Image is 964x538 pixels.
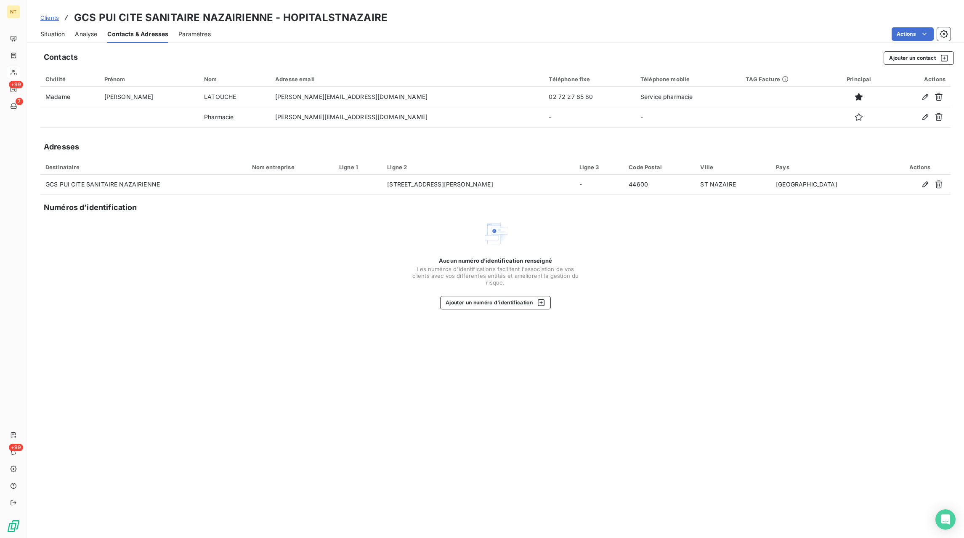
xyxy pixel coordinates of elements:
[199,87,270,107] td: LATOUCHE
[75,30,97,38] span: Analyse
[9,81,23,88] span: +99
[40,175,247,195] td: GCS PUI CITE SANITAIRE NAZAIRIENNE
[275,76,539,83] div: Adresse email
[74,10,388,25] h3: GCS PUI CITE SANITAIRE NAZAIRIENNE - HOPITALSTNAZAIRE
[387,164,569,170] div: Ligne 2
[45,76,94,83] div: Civilité
[574,175,624,195] td: -
[544,107,635,127] td: -
[695,175,771,195] td: ST NAZAIRE
[99,87,199,107] td: [PERSON_NAME]
[40,13,59,22] a: Clients
[935,509,956,530] div: Open Intercom Messenger
[204,76,265,83] div: Nom
[635,107,741,127] td: -
[640,76,736,83] div: Téléphone mobile
[549,76,630,83] div: Téléphone fixe
[894,164,945,170] div: Actions
[270,87,544,107] td: [PERSON_NAME][EMAIL_ADDRESS][DOMAIN_NAME]
[199,107,270,127] td: Pharmacie
[776,164,884,170] div: Pays
[40,30,65,38] span: Situation
[44,51,78,63] h5: Contacts
[9,444,23,451] span: +99
[439,257,552,264] span: Aucun numéro d’identification renseigné
[45,164,242,170] div: Destinataire
[579,164,619,170] div: Ligne 3
[270,107,544,127] td: [PERSON_NAME][EMAIL_ADDRESS][DOMAIN_NAME]
[40,14,59,21] span: Clients
[440,296,551,309] button: Ajouter un numéro d’identification
[16,98,23,105] span: 7
[44,202,137,213] h5: Numéros d’identification
[44,141,79,153] h5: Adresses
[412,266,580,286] span: Les numéros d'identifications facilitent l'association de vos clients avec vos différentes entité...
[544,87,635,107] td: 02 72 27 85 80
[892,27,934,41] button: Actions
[7,519,20,533] img: Logo LeanPay
[107,30,168,38] span: Contacts & Adresses
[624,175,695,195] td: 44600
[771,175,889,195] td: [GEOGRAPHIC_DATA]
[629,164,690,170] div: Code Postal
[104,76,194,83] div: Prénom
[746,76,825,83] div: TAG Facture
[7,5,20,19] div: NT
[835,76,883,83] div: Principal
[382,175,574,195] td: [STREET_ADDRESS][PERSON_NAME]
[252,164,329,170] div: Nom entreprise
[339,164,377,170] div: Ligne 1
[40,87,99,107] td: Madame
[884,51,954,65] button: Ajouter un contact
[482,220,509,247] img: Empty state
[635,87,741,107] td: Service pharmacie
[700,164,766,170] div: Ville
[893,76,945,83] div: Actions
[178,30,211,38] span: Paramètres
